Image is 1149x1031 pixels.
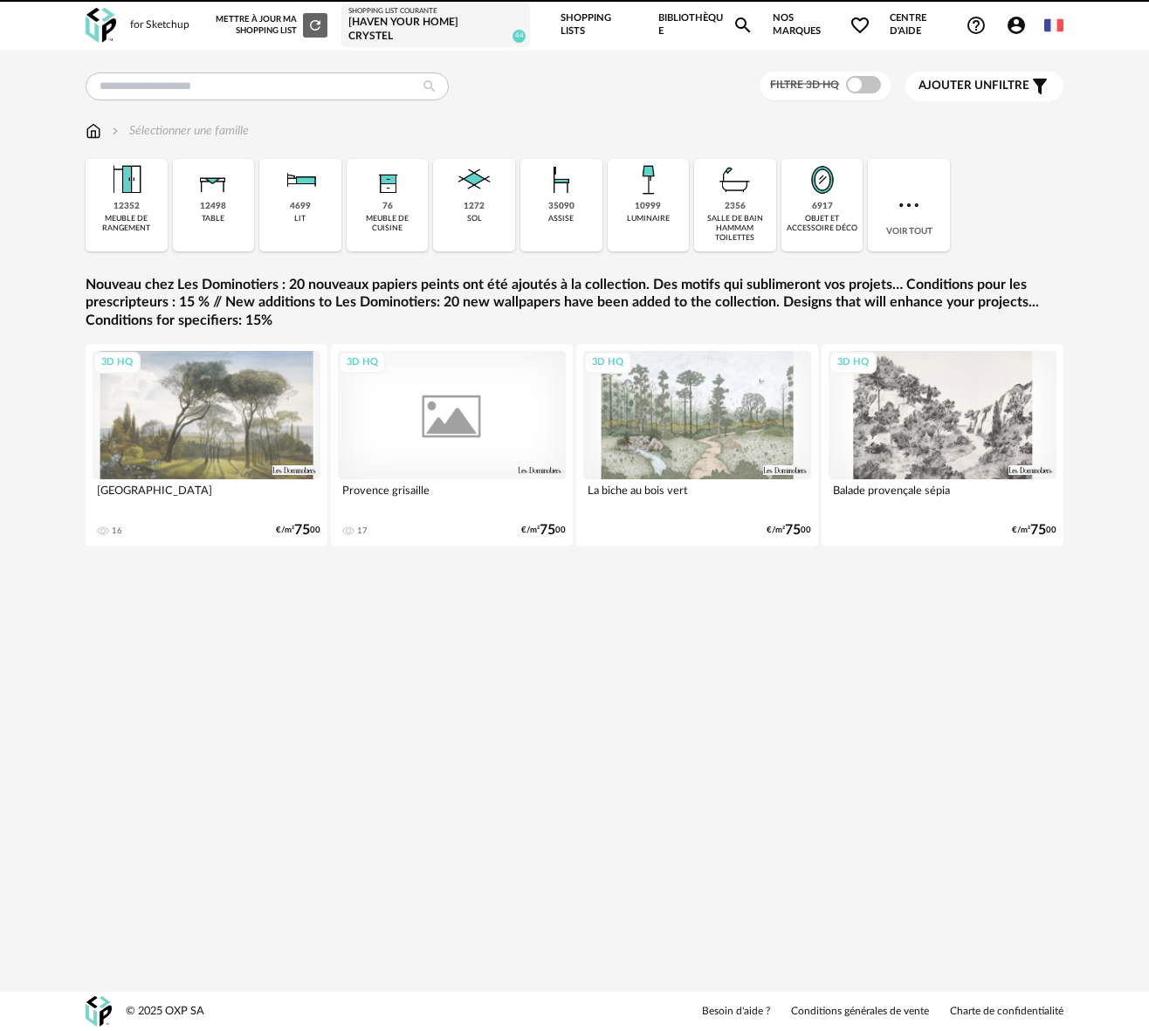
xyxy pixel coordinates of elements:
[950,1005,1063,1019] a: Charte de confidentialité
[339,352,386,374] div: 3D HQ
[453,159,495,201] img: Sol.png
[464,201,485,212] div: 1272
[1006,15,1027,36] span: Account Circle icon
[733,15,753,36] span: Magnify icon
[919,79,992,92] span: Ajouter un
[714,159,756,201] img: Salle%20de%20bain.png
[338,479,566,514] div: Provence grisaille
[367,159,409,201] img: Rangement.png
[822,344,1063,546] a: 3D HQ Balade provençale sépia €/m²7500
[895,191,923,219] img: more.7b13dc1.svg
[890,12,987,38] span: Centre d'aideHelp Circle Outline icon
[812,201,833,212] div: 6917
[770,79,839,90] span: Filtre 3D HQ
[540,159,582,201] img: Assise.png
[348,16,523,43] div: [Haven your Home] Crystel
[279,159,321,201] img: Literie.png
[93,479,320,514] div: [GEOGRAPHIC_DATA]
[352,214,423,234] div: meuble de cuisine
[126,1004,204,1019] div: © 2025 OXP SA
[548,201,574,212] div: 35090
[791,1005,929,1019] a: Conditions générales de vente
[91,214,162,234] div: meuble de rangement
[86,996,112,1027] img: OXP
[583,479,811,514] div: La biche au bois vert
[290,201,311,212] div: 4699
[584,352,631,374] div: 3D HQ
[919,79,1029,93] span: filtre
[868,159,950,251] div: Voir tout
[699,214,771,244] div: salle de bain hammam toilettes
[86,344,327,546] a: 3D HQ [GEOGRAPHIC_DATA] 16 €/m²7500
[93,352,141,374] div: 3D HQ
[108,122,122,140] img: svg+xml;base64,PHN2ZyB3aWR0aD0iMTYiIGhlaWdodD0iMTYiIHZpZXdCb3g9IjAgMCAxNiAxNiIgZmlsbD0ibm9uZSIgeG...
[802,159,843,201] img: Miroir.png
[357,526,368,536] div: 17
[130,18,189,32] div: for Sketchup
[1030,525,1046,536] span: 75
[114,201,140,212] div: 12352
[382,201,393,212] div: 76
[627,159,669,201] img: Luminaire.png
[307,20,323,29] span: Refresh icon
[86,8,116,44] img: OXP
[767,525,811,536] div: €/m² 00
[829,352,877,374] div: 3D HQ
[108,122,249,140] div: Sélectionner une famille
[192,159,234,201] img: Table.png
[1044,16,1063,35] img: fr
[467,214,482,223] div: sol
[702,1005,770,1019] a: Besoin d'aide ?
[202,214,224,223] div: table
[829,479,1056,514] div: Balade provençale sépia
[1012,525,1056,536] div: €/m² 00
[905,72,1063,101] button: Ajouter unfiltre Filter icon
[540,525,555,536] span: 75
[112,526,122,536] div: 16
[348,7,523,44] a: Shopping List courante [Haven your Home] Crystel 44
[200,201,226,212] div: 12498
[850,15,870,36] span: Heart Outline icon
[276,525,320,536] div: €/m² 00
[521,525,566,536] div: €/m² 00
[348,7,523,16] div: Shopping List courante
[216,13,327,38] div: Mettre à jour ma Shopping List
[548,214,574,223] div: assise
[576,344,818,546] a: 3D HQ La biche au bois vert €/m²7500
[513,30,526,43] span: 44
[1006,15,1035,36] span: Account Circle icon
[785,525,801,536] span: 75
[294,525,310,536] span: 75
[86,122,101,140] img: svg+xml;base64,PHN2ZyB3aWR0aD0iMTYiIGhlaWdodD0iMTciIHZpZXdCb3g9IjAgMCAxNiAxNyIgZmlsbD0ibm9uZSIgeG...
[725,201,746,212] div: 2356
[787,214,858,234] div: objet et accessoire déco
[1029,76,1050,97] span: Filter icon
[106,159,148,201] img: Meuble%20de%20rangement.png
[86,276,1063,330] a: Nouveau chez Les Dominotiers : 20 nouveaux papiers peints ont été ajoutés à la collection. Des mo...
[966,15,987,36] span: Help Circle Outline icon
[635,201,661,212] div: 10999
[627,214,670,223] div: luminaire
[294,214,306,223] div: lit
[331,344,573,546] a: 3D HQ Provence grisaille 17 €/m²7500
